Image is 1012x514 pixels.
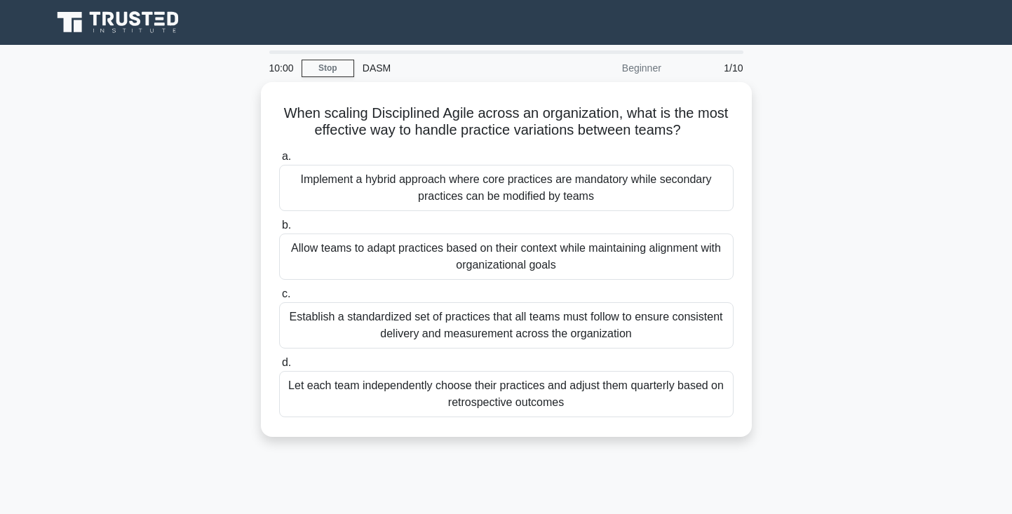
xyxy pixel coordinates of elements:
div: Allow teams to adapt practices based on their context while maintaining alignment with organizati... [279,234,734,280]
div: 10:00 [261,54,302,82]
div: Implement a hybrid approach where core practices are mandatory while secondary practices can be m... [279,165,734,211]
div: Beginner [547,54,670,82]
div: Establish a standardized set of practices that all teams must follow to ensure consistent deliver... [279,302,734,349]
h5: When scaling Disciplined Agile across an organization, what is the most effective way to handle p... [278,104,735,140]
span: b. [282,219,291,231]
div: DASM [354,54,547,82]
a: Stop [302,60,354,77]
span: d. [282,356,291,368]
div: Let each team independently choose their practices and adjust them quarterly based on retrospecti... [279,371,734,417]
span: a. [282,150,291,162]
div: 1/10 [670,54,752,82]
span: c. [282,288,290,299]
